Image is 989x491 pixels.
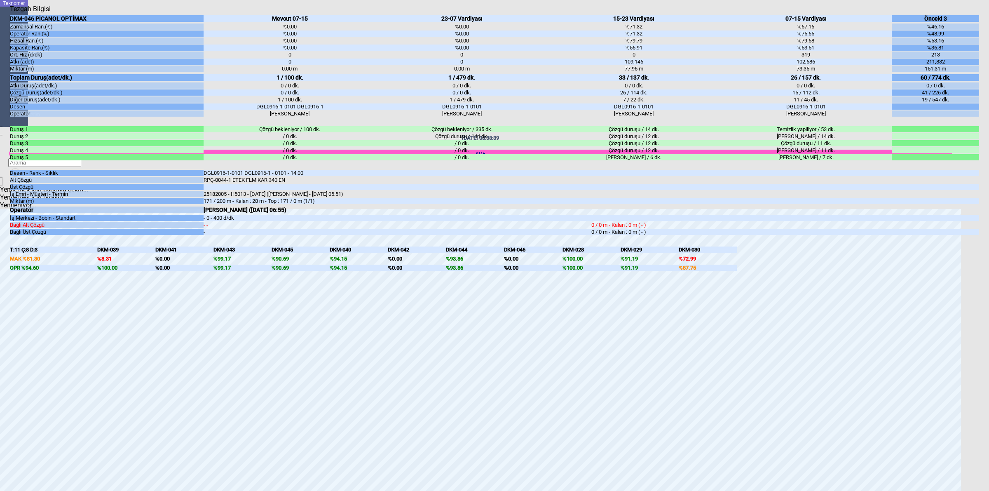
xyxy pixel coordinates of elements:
[204,66,375,72] div: 0.00 m
[504,265,562,271] div: %0.00
[330,256,388,262] div: %94.15
[504,247,562,253] div: DKM-046
[10,74,204,81] div: Toplam Duruş(adet/dk.)
[10,222,204,228] div: Bağlı Alt Çözgü
[10,126,204,132] div: Duruş 1
[548,45,719,51] div: %56.91
[10,110,204,117] div: Operatör
[548,38,719,44] div: %79.79
[204,38,375,44] div: %0.00
[548,59,719,65] div: 109,146
[892,74,979,81] div: 60 / 774 dk.
[10,184,204,190] div: Üst Çözgü
[376,96,548,103] div: 1 / 479 dk.
[204,96,375,103] div: 1 / 100 dk.
[10,5,54,13] div: Tezgah Bilgisi
[97,265,155,271] div: %100.00
[376,23,548,30] div: %0.00
[376,31,548,37] div: %0.00
[591,229,979,235] div: 0 / 0 m - Kalan : 0 m ( - )
[720,147,892,153] div: [PERSON_NAME] / 11 dk.
[10,247,97,253] div: T:11 Ç:8 D:3
[10,154,204,160] div: Duruş 5
[720,103,892,110] div: DGL0916-1-0101
[376,103,548,110] div: DGL0916-1-0101
[892,59,979,65] div: 211,832
[213,256,272,262] div: %99.17
[204,207,591,213] div: [PERSON_NAME] ([DATE] 06:55)
[388,265,446,271] div: %0.00
[10,96,204,103] div: Diğer Duruş(adet/dk.)
[10,198,204,204] div: Miktar (m)
[204,215,591,221] div: - 0 - 400 d/dk
[376,133,548,139] div: Çözgü duruşu / 144 dk.
[204,140,375,146] div: / 0 dk.
[204,59,375,65] div: 0
[376,140,548,146] div: / 0 dk.
[204,133,375,139] div: / 0 dk.
[720,52,892,58] div: 319
[204,45,375,51] div: %0.00
[272,256,330,262] div: %90.69
[10,15,204,22] div: DKM-046 PİCANOL OPTİMAX
[10,191,204,197] div: İş Emri - Müşteri - Termin
[720,96,892,103] div: 11 / 45 dk.
[376,66,548,72] div: 0.00 m
[548,154,719,160] div: [PERSON_NAME] / 6 dk.
[10,89,204,96] div: Çözgü Duruş(adet/dk.)
[679,247,737,253] div: DKM-030
[548,147,719,153] div: Çözgü duruşu / 12 dk.
[892,23,979,30] div: %46.16
[388,256,446,262] div: %0.00
[10,147,204,153] div: Duruş 4
[720,66,892,72] div: 73.35 m
[204,103,375,110] div: DGL0916-1-0101 DGL0916-1
[548,110,719,117] div: [PERSON_NAME]
[720,15,892,22] div: 07-15 Vardiyası
[548,82,719,89] div: 0 / 0 dk.
[720,133,892,139] div: [PERSON_NAME] / 14 dk.
[204,52,375,58] div: 0
[679,265,737,271] div: %87.75
[376,52,548,58] div: 0
[376,59,548,65] div: 0
[10,82,204,89] div: Atkı Duruş(adet/dk.)
[10,52,204,58] div: Ort. Hız (d/dk)
[10,45,204,51] div: Kapasite Ran.(%)
[204,191,591,197] div: 25182005 - H5013 - [DATE] ([PERSON_NAME] - [DATE] 05:51)
[446,247,504,253] div: DKM-044
[892,52,979,58] div: 213
[213,265,272,271] div: %99.17
[155,265,213,271] div: %0.00
[548,52,719,58] div: 0
[892,45,979,51] div: %36.81
[892,96,979,103] div: 19 / 547 dk.
[548,133,719,139] div: Çözgü duruşu / 12 dk.
[621,247,679,253] div: DKM-029
[548,103,719,110] div: DGL0916-1-0101
[376,147,548,153] div: / 0 dk.
[720,23,892,30] div: %67.16
[10,207,204,213] div: Operatör
[621,256,679,262] div: %91.19
[10,170,204,176] div: Desen - Renk - Sıklık
[155,256,213,262] div: %0.00
[204,23,375,30] div: %0.00
[562,256,621,262] div: %100.00
[892,82,979,89] div: 0 / 0 dk.
[10,59,204,65] div: Atkı (adet)
[548,15,719,22] div: 15-23 Vardiyası
[548,89,719,96] div: 26 / 114 dk.
[679,256,737,262] div: %72.99
[10,133,204,139] div: Duruş 2
[204,154,375,160] div: / 0 dk.
[10,177,204,183] div: Alt Çözgü
[204,198,591,204] div: 171 / 200 m - Kalan : 28 m - Top : 171 / 0 m (1/1)
[10,215,204,221] div: İş Merkezi - Bobin - Standart
[204,15,375,22] div: Mevcut 07-15
[376,45,548,51] div: %0.00
[10,31,204,37] div: Operatör Ran.(%)
[720,126,892,132] div: Temizlik yapiliyor / 53 dk.
[204,82,375,89] div: 0 / 0 dk.
[204,89,375,96] div: 0 / 0 dk.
